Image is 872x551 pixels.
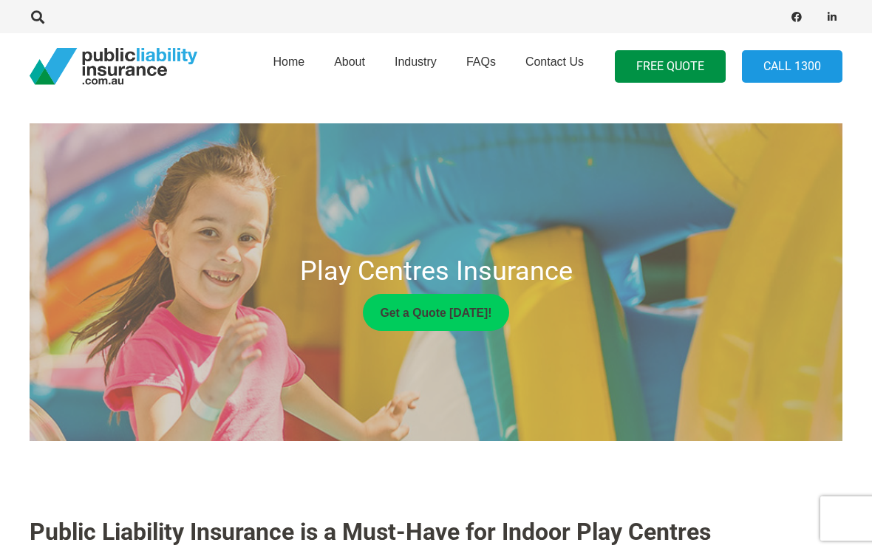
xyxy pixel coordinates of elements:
[363,294,508,331] a: Get a Quote [DATE]!
[23,10,52,24] a: Search
[822,7,842,27] a: LinkedIn
[334,55,365,68] span: About
[30,518,711,546] strong: Public Liability Insurance is a Must-Have for Indoor Play Centres
[511,29,599,104] a: Contact Us
[380,307,491,319] strong: Get a Quote [DATE]!
[615,50,726,83] a: FREE QUOTE
[452,29,511,104] a: FAQs
[30,48,197,85] a: pli_logotransparent
[258,29,319,104] a: Home
[466,55,496,68] span: FAQs
[786,7,807,27] a: Facebook
[40,256,832,287] h1: Play Centres Insurance
[380,29,452,104] a: Industry
[273,55,304,68] span: Home
[742,50,842,83] a: Call 1300
[319,29,380,104] a: About
[525,55,584,68] span: Contact Us
[395,55,437,68] span: Industry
